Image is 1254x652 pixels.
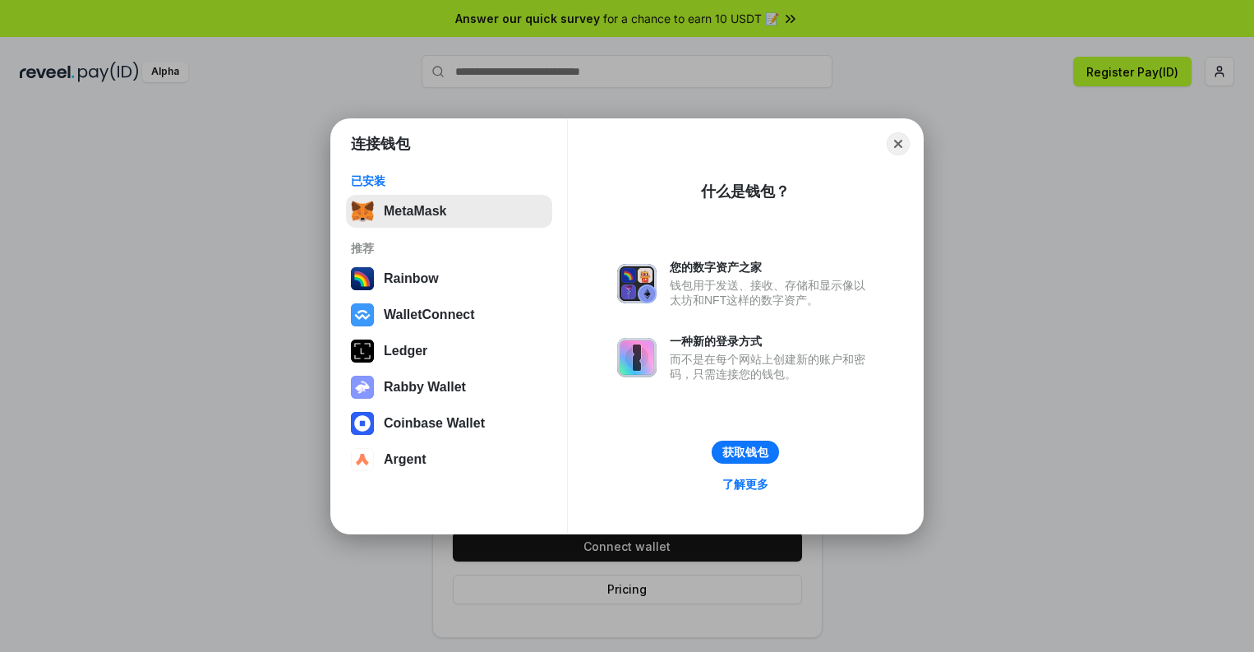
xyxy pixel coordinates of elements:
div: Argent [384,452,426,467]
div: 而不是在每个网站上创建新的账户和密码，只需连接您的钱包。 [670,352,874,381]
img: svg+xml,%3Csvg%20fill%3D%22none%22%20height%3D%2233%22%20viewBox%3D%220%200%2035%2033%22%20width%... [351,200,374,223]
button: WalletConnect [346,298,552,331]
button: Close [887,132,910,155]
button: MetaMask [346,195,552,228]
h1: 连接钱包 [351,134,410,154]
div: 已安装 [351,173,547,188]
img: svg+xml,%3Csvg%20width%3D%2228%22%20height%3D%2228%22%20viewBox%3D%220%200%2028%2028%22%20fill%3D... [351,448,374,471]
a: 了解更多 [712,474,778,495]
button: 获取钱包 [712,441,779,464]
div: 您的数字资产之家 [670,260,874,275]
div: 钱包用于发送、接收、存储和显示像以太坊和NFT这样的数字资产。 [670,278,874,308]
div: 推荐 [351,241,547,256]
div: MetaMask [384,204,446,219]
button: Ledger [346,335,552,368]
div: 了解更多 [722,477,768,492]
button: Argent [346,443,552,476]
div: WalletConnect [384,308,475,322]
img: svg+xml,%3Csvg%20width%3D%2228%22%20height%3D%2228%22%20viewBox%3D%220%200%2028%2028%22%20fill%3D... [351,412,374,435]
div: Ledger [384,344,427,358]
img: svg+xml,%3Csvg%20width%3D%22120%22%20height%3D%22120%22%20viewBox%3D%220%200%20120%20120%22%20fil... [351,267,374,290]
img: svg+xml,%3Csvg%20xmlns%3D%22http%3A%2F%2Fwww.w3.org%2F2000%2Fsvg%22%20fill%3D%22none%22%20viewBox... [617,338,657,377]
div: Rainbow [384,271,439,286]
div: Coinbase Wallet [384,416,485,431]
button: Rainbow [346,262,552,295]
img: svg+xml,%3Csvg%20xmlns%3D%22http%3A%2F%2Fwww.w3.org%2F2000%2Fsvg%22%20fill%3D%22none%22%20viewBox... [617,264,657,303]
img: svg+xml,%3Csvg%20width%3D%2228%22%20height%3D%2228%22%20viewBox%3D%220%200%2028%2028%22%20fill%3D... [351,303,374,326]
img: svg+xml,%3Csvg%20xmlns%3D%22http%3A%2F%2Fwww.w3.org%2F2000%2Fsvg%22%20width%3D%2228%22%20height%3... [351,340,374,363]
button: Coinbase Wallet [346,407,552,440]
div: 什么是钱包？ [701,182,790,201]
div: 一种新的登录方式 [670,334,874,349]
div: Rabby Wallet [384,380,466,395]
div: 获取钱包 [722,445,768,460]
img: svg+xml,%3Csvg%20xmlns%3D%22http%3A%2F%2Fwww.w3.org%2F2000%2Fsvg%22%20fill%3D%22none%22%20viewBox... [351,376,374,399]
button: Rabby Wallet [346,371,552,404]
